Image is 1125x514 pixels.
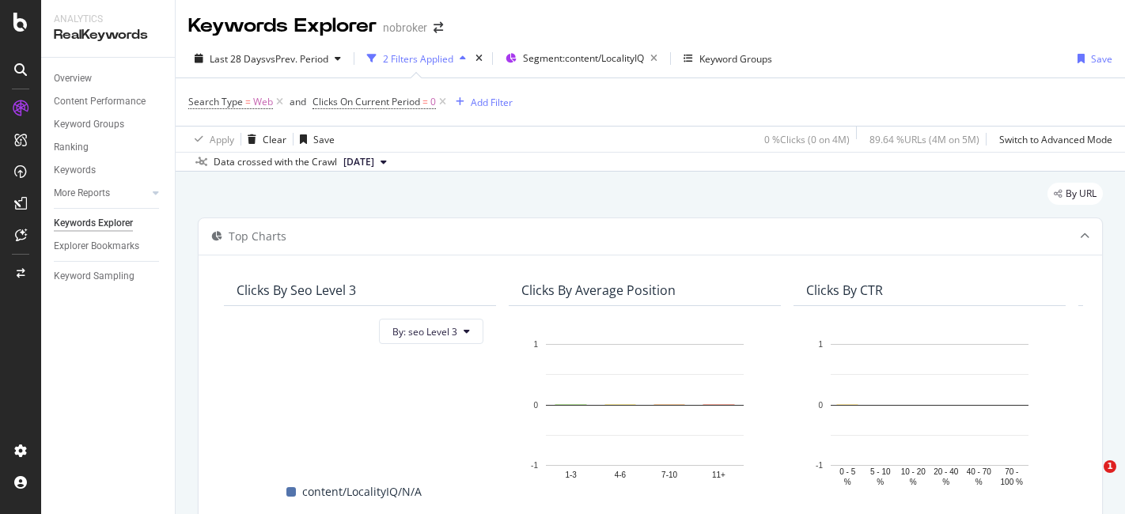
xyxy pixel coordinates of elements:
[901,468,926,477] text: 10 - 20
[712,471,725,479] text: 11+
[942,478,949,486] text: %
[764,133,850,146] div: 0 % Clicks ( 0 on 4M )
[565,471,577,479] text: 1-3
[290,95,306,108] div: and
[54,215,133,232] div: Keywords Explorer
[253,91,273,113] span: Web
[361,46,472,71] button: 2 Filters Applied
[237,282,356,298] div: Clicks By seo Level 3
[245,95,251,108] span: =
[615,471,627,479] text: 4-6
[472,51,486,66] div: times
[54,162,96,179] div: Keywords
[383,52,453,66] div: 2 Filters Applied
[312,95,420,108] span: Clicks On Current Period
[430,91,436,113] span: 0
[54,215,164,232] a: Keywords Explorer
[533,401,538,410] text: 0
[188,127,234,152] button: Apply
[237,374,483,469] svg: A chart.
[54,93,146,110] div: Content Performance
[967,468,992,477] text: 40 - 70
[523,51,644,65] span: Segment: content/LocalityIQ
[302,482,422,501] span: content/LocalityIQ/N/A
[434,22,443,33] div: arrow-right-arrow-left
[54,238,164,255] a: Explorer Bookmarks
[934,468,959,477] text: 20 - 40
[1071,46,1112,71] button: Save
[910,478,917,486] text: %
[1091,52,1112,66] div: Save
[818,401,823,410] text: 0
[313,133,335,146] div: Save
[379,319,483,344] button: By: seo Level 3
[54,70,164,87] a: Overview
[1001,478,1023,486] text: 100 %
[54,185,110,202] div: More Reports
[818,340,823,349] text: 1
[877,478,884,486] text: %
[54,93,164,110] a: Content Performance
[1005,468,1018,477] text: 70 -
[999,133,1112,146] div: Switch to Advanced Mode
[54,116,164,133] a: Keyword Groups
[816,461,823,470] text: -1
[806,336,1053,488] svg: A chart.
[699,52,772,66] div: Keyword Groups
[54,26,162,44] div: RealKeywords
[1104,460,1116,473] span: 1
[521,282,676,298] div: Clicks By Average Position
[975,478,983,486] text: %
[806,282,883,298] div: Clicks By CTR
[188,46,347,71] button: Last 28 DaysvsPrev. Period
[1047,183,1103,205] div: legacy label
[266,52,328,66] span: vs Prev. Period
[290,94,306,109] button: and
[241,127,286,152] button: Clear
[343,155,374,169] span: 2025 Sep. 1st
[531,461,538,470] text: -1
[54,238,139,255] div: Explorer Bookmarks
[54,185,148,202] a: More Reports
[383,20,427,36] div: nobroker
[839,468,855,477] text: 0 - 5
[188,13,377,40] div: Keywords Explorer
[210,133,234,146] div: Apply
[263,133,286,146] div: Clear
[1066,189,1097,198] span: By URL
[844,478,851,486] text: %
[993,127,1112,152] button: Switch to Advanced Mode
[449,93,513,111] button: Add Filter
[54,268,164,285] a: Keyword Sampling
[54,116,124,133] div: Keyword Groups
[337,153,393,172] button: [DATE]
[471,96,513,109] div: Add Filter
[54,162,164,179] a: Keywords
[54,139,164,156] a: Ranking
[1071,460,1109,498] iframe: Intercom live chat
[661,471,677,479] text: 7-10
[533,340,538,349] text: 1
[869,133,979,146] div: 89.64 % URLs ( 4M on 5M )
[54,139,89,156] div: Ranking
[392,325,457,338] span: By: seo Level 3
[422,95,428,108] span: =
[54,70,92,87] div: Overview
[54,13,162,26] div: Analytics
[214,155,337,169] div: Data crossed with the Crawl
[499,46,664,71] button: Segment:content/LocalityIQ
[677,46,778,71] button: Keyword Groups
[54,268,134,285] div: Keyword Sampling
[870,468,891,477] text: 5 - 10
[188,95,243,108] span: Search Type
[229,229,286,244] div: Top Charts
[521,336,768,488] svg: A chart.
[210,52,266,66] span: Last 28 Days
[294,127,335,152] button: Save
